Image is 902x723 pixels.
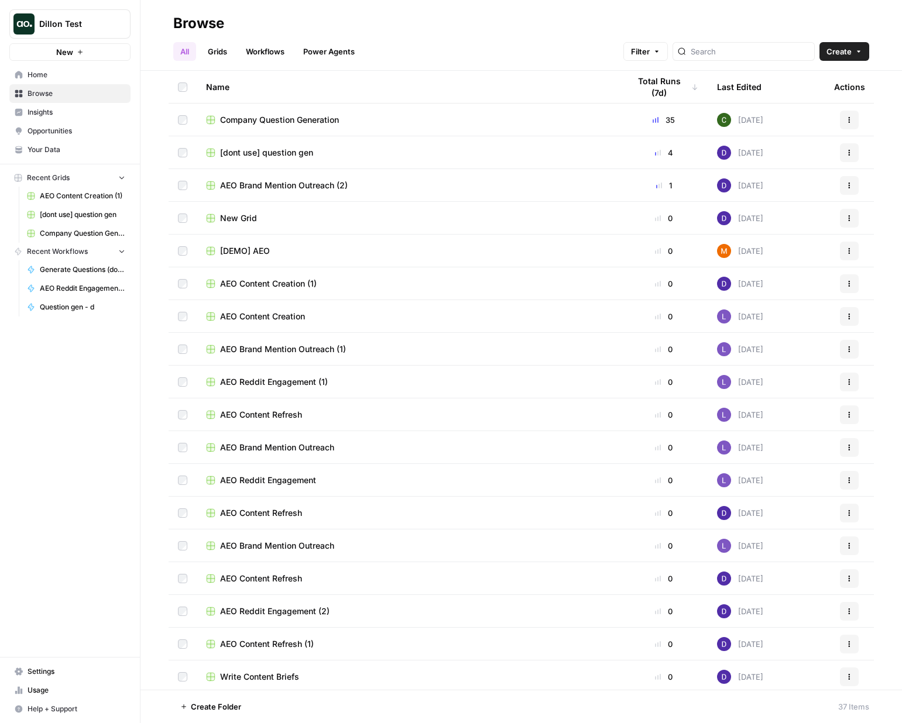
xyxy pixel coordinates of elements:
[9,140,131,159] a: Your Data
[629,540,698,552] div: 0
[717,375,731,389] img: rn7sh892ioif0lo51687sih9ndqw
[834,71,865,103] div: Actions
[623,42,668,61] button: Filter
[717,375,763,389] div: [DATE]
[717,473,763,487] div: [DATE]
[717,670,731,684] img: 6clbhjv5t98vtpq4yyt91utag0vy
[629,507,698,519] div: 0
[239,42,291,61] a: Workflows
[22,224,131,243] a: Company Question Generation
[9,103,131,122] a: Insights
[717,440,763,455] div: [DATE]
[717,244,763,258] div: [DATE]
[9,84,131,103] a: Browse
[220,343,346,355] span: AEO Brand Mention Outreach (1)
[717,211,763,225] div: [DATE]
[206,442,611,453] a: AEO Brand Mention Outreach
[717,277,731,291] img: 6clbhjv5t98vtpq4yyt91utag0vy
[173,14,224,33] div: Browse
[220,409,302,421] span: AEO Content Refresh
[717,113,731,127] img: 14qrvic887bnlg6dzgoj39zarp80
[826,46,852,57] span: Create
[691,46,810,57] input: Search
[631,46,650,57] span: Filter
[717,244,731,258] img: 4suam345j4k4ehuf80j2ussc8x0k
[717,571,763,586] div: [DATE]
[629,376,698,388] div: 0
[9,662,131,681] a: Settings
[220,180,348,191] span: AEO Brand Mention Outreach (2)
[191,701,241,712] span: Create Folder
[9,681,131,700] a: Usage
[717,571,731,586] img: 6clbhjv5t98vtpq4yyt91utag0vy
[206,376,611,388] a: AEO Reddit Engagement (1)
[201,42,234,61] a: Grids
[629,638,698,650] div: 0
[9,122,131,140] a: Opportunities
[220,147,313,159] span: [dont use] question gen
[717,178,731,192] img: 6clbhjv5t98vtpq4yyt91utag0vy
[206,212,611,224] a: New Grid
[629,71,698,103] div: Total Runs (7d)
[717,309,731,323] img: rn7sh892ioif0lo51687sih9ndqw
[220,540,334,552] span: AEO Brand Mention Outreach
[717,637,763,651] div: [DATE]
[206,409,611,421] a: AEO Content Refresh
[28,70,125,80] span: Home
[717,506,731,520] img: 6clbhjv5t98vtpq4yyt91utag0vy
[717,539,731,553] img: rn7sh892ioif0lo51687sih9ndqw
[717,277,763,291] div: [DATE]
[206,245,611,257] a: [DEMO] AEO
[22,260,131,279] a: Generate Questions (don't use)
[28,685,125,696] span: Usage
[28,666,125,677] span: Settings
[9,66,131,84] a: Home
[220,671,299,683] span: Write Content Briefs
[717,408,763,422] div: [DATE]
[206,671,611,683] a: Write Content Briefs
[717,670,763,684] div: [DATE]
[629,114,698,126] div: 35
[220,278,317,290] span: AEO Content Creation (1)
[717,178,763,192] div: [DATE]
[717,342,763,356] div: [DATE]
[28,126,125,136] span: Opportunities
[22,298,131,316] a: Question gen - d
[206,278,611,290] a: AEO Content Creation (1)
[629,409,698,421] div: 0
[220,605,330,617] span: AEO Reddit Engagement (2)
[206,180,611,191] a: AEO Brand Mention Outreach (2)
[22,205,131,224] a: [dont use] question gen
[206,540,611,552] a: AEO Brand Mention Outreach
[28,88,125,99] span: Browse
[717,604,763,618] div: [DATE]
[40,209,125,220] span: [dont use] question gen
[717,146,763,160] div: [DATE]
[206,311,611,322] a: AEO Content Creation
[717,604,731,618] img: 6clbhjv5t98vtpq4yyt91utag0vy
[173,42,196,61] a: All
[220,507,302,519] span: AEO Content Refresh
[220,638,314,650] span: AEO Content Refresh (1)
[220,212,257,224] span: New Grid
[9,700,131,718] button: Help + Support
[206,71,611,103] div: Name
[9,43,131,61] button: New
[9,9,131,39] button: Workspace: Dillon Test
[27,173,70,183] span: Recent Grids
[220,376,328,388] span: AEO Reddit Engagement (1)
[39,18,110,30] span: Dillon Test
[9,243,131,260] button: Recent Workflows
[40,264,125,275] span: Generate Questions (don't use)
[629,474,698,486] div: 0
[27,246,88,257] span: Recent Workflows
[22,187,131,205] a: AEO Content Creation (1)
[629,605,698,617] div: 0
[22,279,131,298] a: AEO Reddit Engagement - Fork
[220,573,302,584] span: AEO Content Refresh
[206,343,611,355] a: AEO Brand Mention Outreach (1)
[717,408,731,422] img: rn7sh892ioif0lo51687sih9ndqw
[629,573,698,584] div: 0
[206,573,611,584] a: AEO Content Refresh
[838,701,869,712] div: 37 Items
